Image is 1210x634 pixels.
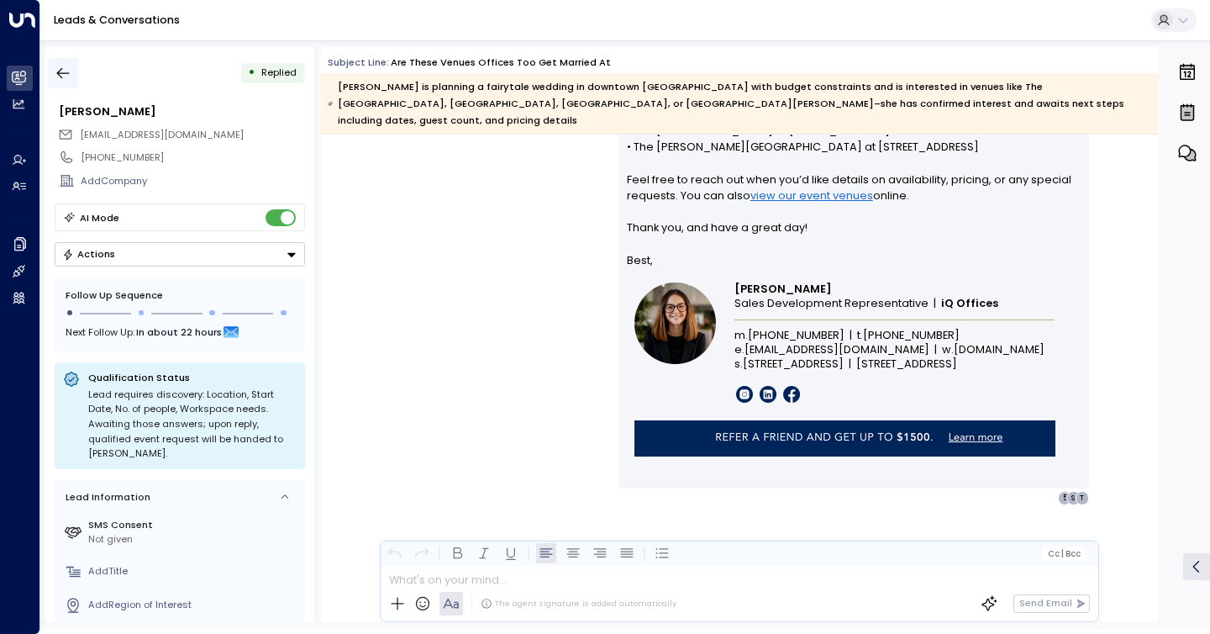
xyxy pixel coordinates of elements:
font: | [850,328,852,342]
span: kontostasia71@gmail.com [80,128,244,142]
div: Are these venues offices too get married at [391,55,611,70]
span: Cc Bcc [1048,549,1081,558]
button: Cc|Bcc [1042,547,1086,560]
a: [EMAIL_ADDRESS][DOMAIN_NAME] [744,343,929,357]
div: Next Follow Up: [66,323,294,341]
span: Sales Development Representative [734,297,929,310]
div: S [1066,491,1080,505]
label: SMS Consent [88,518,299,532]
a: Leads & Conversations [54,13,180,27]
div: [PERSON_NAME] [59,103,304,119]
span: [STREET_ADDRESS] [856,357,957,371]
span: In about 22 hours [136,323,222,341]
div: Actions [62,248,115,260]
a: [PHONE_NUMBER] [863,329,960,342]
div: [PERSON_NAME] is planning a fairytale wedding in downtown [GEOGRAPHIC_DATA] with budget constrain... [328,78,1149,129]
button: Redo [412,543,432,563]
a: [DOMAIN_NAME] [954,343,1044,357]
p: Qualification Status [88,371,297,384]
div: Follow Up Sequence [66,288,294,303]
span: [PERSON_NAME] [734,283,832,296]
div: [PHONE_NUMBER] [81,151,304,165]
font: | [934,342,937,357]
span: [EMAIL_ADDRESS][DOMAIN_NAME] [80,128,244,141]
div: The agent signature is added automatically [481,598,676,610]
div: T [1076,491,1089,505]
span: t. [857,329,863,342]
button: Undo [385,543,405,563]
span: Subject Line: [328,55,389,69]
div: 5 [1058,491,1071,505]
span: m. [734,329,748,342]
font: | [934,296,936,310]
button: Actions [55,242,305,267]
span: w. [942,343,954,357]
a: view our event venues [750,188,873,203]
a: [PHONE_NUMBER] [748,329,844,342]
span: [STREET_ADDRESS] [743,357,844,371]
div: Not given [88,532,299,547]
div: Button group with a nested menu [55,242,305,267]
span: Replied [261,66,297,79]
span: e. [734,343,744,357]
div: AddTitle [88,564,299,579]
div: • [248,61,255,85]
font: | [849,357,851,371]
a: iQ Offices [941,297,998,310]
p: Best, [627,252,1081,268]
span: | [1061,549,1064,558]
div: AddCompany [81,174,304,188]
div: AddRegion of Interest [88,598,299,612]
div: AI Mode [80,209,119,226]
span: s. [734,357,743,371]
div: Lead requires discovery: Location, Start Date, No. of people, Workspace needs. Awaiting those ans... [88,388,297,462]
div: Lead Information [60,490,150,505]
